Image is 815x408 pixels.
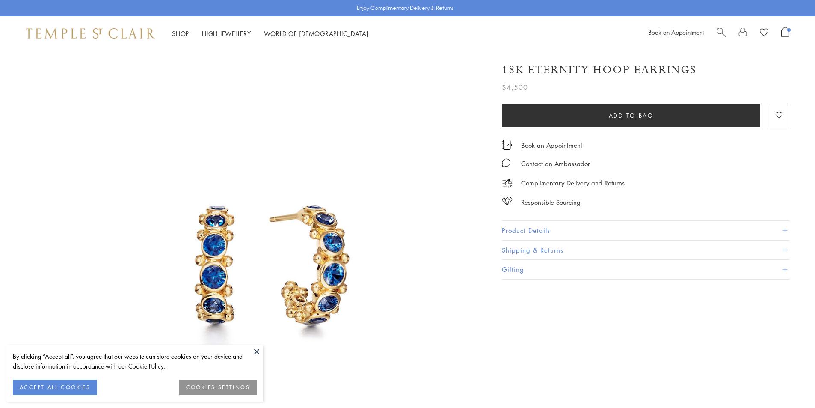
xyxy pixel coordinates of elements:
a: Book an Appointment [648,28,704,36]
a: World of [DEMOGRAPHIC_DATA]World of [DEMOGRAPHIC_DATA] [264,29,369,38]
a: High JewelleryHigh Jewellery [202,29,251,38]
img: icon_appointment.svg [502,140,512,150]
span: $4,500 [502,82,528,93]
a: View Wishlist [760,27,768,40]
a: ShopShop [172,29,189,38]
button: ACCEPT ALL COOKIES [13,380,97,395]
p: Complimentary Delivery and Returns [521,178,625,188]
img: icon_sourcing.svg [502,197,513,205]
a: Book an Appointment [521,140,582,150]
span: Add to bag [609,111,654,120]
img: Temple St. Clair [26,28,155,39]
div: By clicking “Accept all”, you agree that our website can store cookies on your device and disclos... [13,351,257,371]
div: Contact an Ambassador [521,158,590,169]
button: Product Details [502,221,789,240]
button: Shipping & Returns [502,241,789,260]
a: Search [717,27,726,40]
div: Responsible Sourcing [521,197,581,208]
button: COOKIES SETTINGS [179,380,257,395]
button: Add to bag [502,104,760,127]
iframe: Gorgias live chat messenger [772,368,806,399]
a: Open Shopping Bag [781,27,789,40]
button: Gifting [502,260,789,279]
nav: Main navigation [172,28,369,39]
h1: 18K Eternity Hoop Earrings [502,63,696,77]
img: icon_delivery.svg [502,178,513,188]
p: Enjoy Complimentary Delivery & Returns [357,4,454,12]
img: MessageIcon-01_2.svg [502,158,510,167]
